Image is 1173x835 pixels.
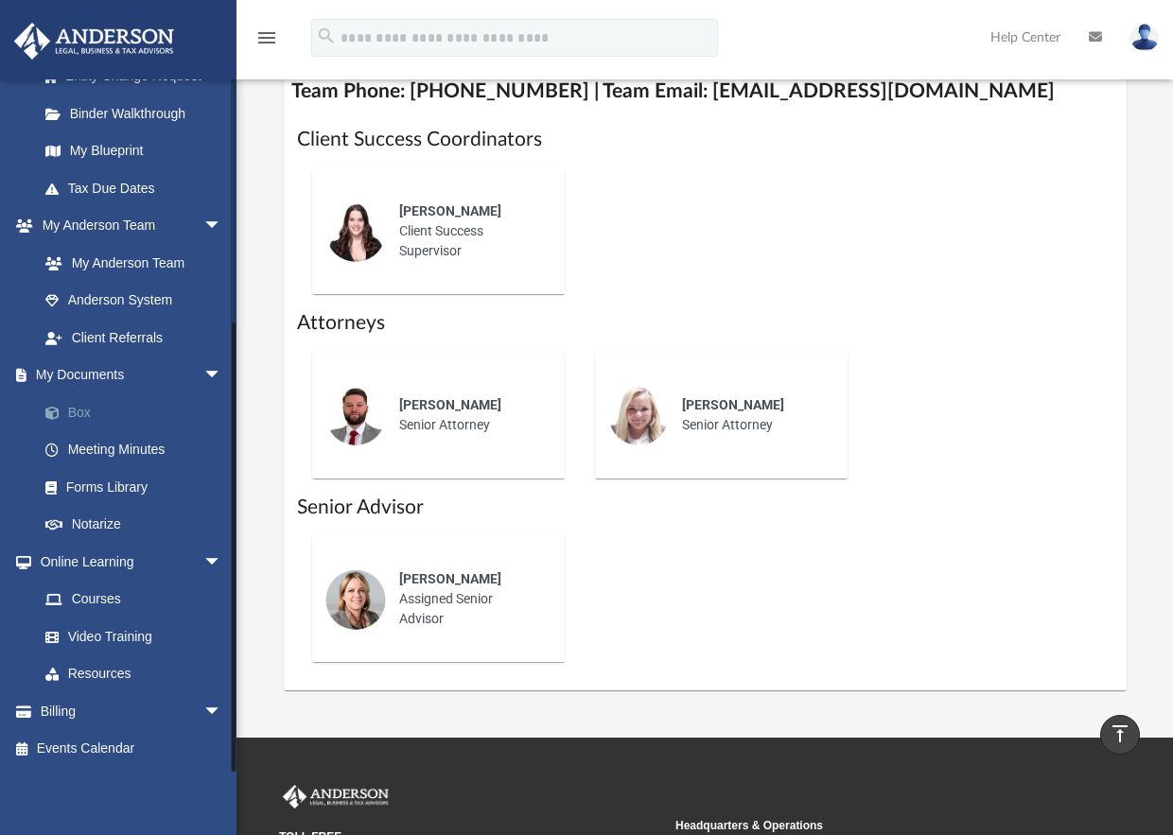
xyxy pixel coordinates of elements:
a: My Anderson Team [26,244,232,282]
span: [PERSON_NAME] [682,397,784,412]
img: thumbnail [325,201,386,262]
h4: Team Phone: [PHONE_NUMBER] | Team Email: [EMAIL_ADDRESS][DOMAIN_NAME] [284,70,1127,113]
a: Courses [26,581,241,618]
span: arrow_drop_down [203,692,241,731]
a: Online Learningarrow_drop_down [13,543,241,581]
a: Notarize [26,506,251,544]
span: arrow_drop_down [203,543,241,582]
i: vertical_align_top [1109,722,1131,745]
a: My Blueprint [26,132,241,170]
span: arrow_drop_down [203,357,241,395]
div: Assigned Senior Advisor [386,556,551,642]
a: Meeting Minutes [26,431,251,469]
a: Forms Library [26,468,241,506]
img: thumbnail [325,385,386,445]
i: menu [255,26,278,49]
a: Tax Due Dates [26,169,251,207]
a: My Documentsarrow_drop_down [13,357,251,394]
a: Client Referrals [26,319,241,357]
div: Senior Attorney [386,382,551,448]
img: thumbnail [608,385,669,445]
a: menu [255,36,278,49]
a: My Anderson Teamarrow_drop_down [13,207,241,245]
a: Video Training [26,618,232,655]
img: User Pic [1130,24,1159,51]
h1: Attorneys [297,309,1113,337]
a: vertical_align_top [1100,715,1140,755]
div: Senior Attorney [669,382,834,448]
h1: Senior Advisor [297,494,1113,521]
span: [PERSON_NAME] [399,571,501,586]
span: [PERSON_NAME] [399,397,501,412]
span: [PERSON_NAME] [399,203,501,218]
span: arrow_drop_down [203,207,241,246]
i: search [316,26,337,46]
a: Box [26,393,251,431]
img: thumbnail [325,569,386,630]
h1: Client Success Coordinators [297,126,1113,153]
img: Anderson Advisors Platinum Portal [9,23,180,60]
a: Events Calendar [13,730,251,768]
a: Resources [26,655,241,693]
a: Anderson System [26,282,241,320]
img: Anderson Advisors Platinum Portal [279,785,393,809]
small: Headquarters & Operations [675,817,1059,834]
a: Binder Walkthrough [26,95,251,132]
a: Billingarrow_drop_down [13,692,251,730]
div: Client Success Supervisor [386,188,551,274]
